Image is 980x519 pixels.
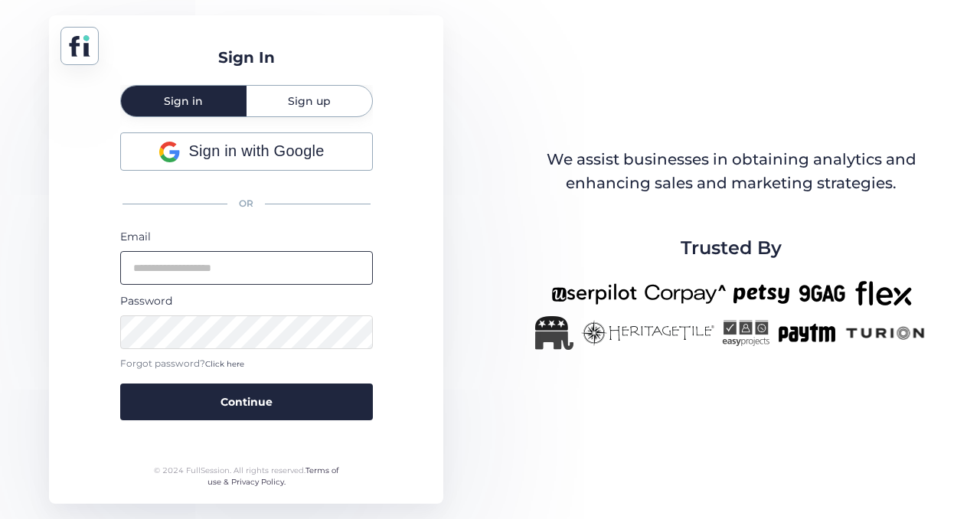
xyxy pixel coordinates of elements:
span: Sign in with Google [189,139,325,163]
button: Continue [120,384,373,420]
img: heritagetile-new.png [581,316,714,350]
img: flex-new.png [855,279,912,308]
img: paytm-new.png [777,316,836,350]
div: We assist businesses in obtaining analytics and enhancing sales and marketing strategies. [531,148,931,196]
div: © 2024 FullSession. All rights reserved. [147,465,345,488]
span: Click here [205,359,244,369]
span: Trusted By [681,233,782,263]
div: Email [120,228,373,245]
img: Republicanlogo-bw.png [535,316,573,350]
img: turion-new.png [844,316,927,350]
div: Forgot password? [120,357,373,371]
img: corpay-new.png [645,279,726,308]
img: 9gag-new.png [797,279,848,308]
div: Password [120,292,373,309]
img: userpilot-new.png [551,279,637,308]
img: easyprojects-new.png [722,316,769,350]
span: Sign up [288,96,331,106]
div: OR [120,188,373,220]
span: Continue [220,393,273,410]
img: petsy-new.png [733,279,789,308]
div: Sign In [218,46,275,70]
span: Sign in [164,96,203,106]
